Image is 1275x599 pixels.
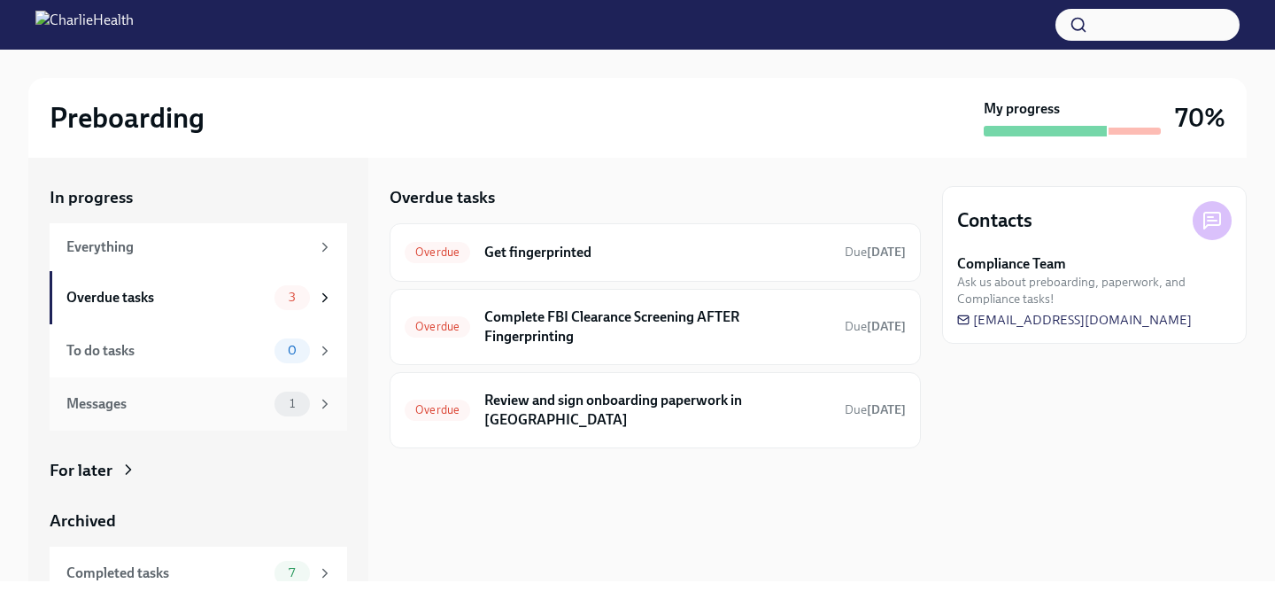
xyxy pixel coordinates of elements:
[405,238,906,267] a: OverdueGet fingerprintedDue[DATE]
[66,564,267,583] div: Completed tasks
[278,291,306,304] span: 3
[390,186,495,209] h5: Overdue tasks
[845,245,906,260] span: Due
[845,244,906,261] span: August 19th, 2025 08:00
[1175,102,1225,134] h3: 70%
[867,402,906,417] strong: [DATE]
[50,324,347,377] a: To do tasks0
[50,459,112,482] div: For later
[50,223,347,271] a: Everything
[405,320,470,333] span: Overdue
[277,344,307,357] span: 0
[957,207,1032,234] h4: Contacts
[66,288,267,307] div: Overdue tasks
[50,100,205,136] h2: Preboarding
[50,510,347,533] a: Archived
[845,401,906,418] span: August 22nd, 2025 08:00
[484,243,831,262] h6: Get fingerprinted
[845,318,906,335] span: August 22nd, 2025 08:00
[957,274,1232,307] span: Ask us about preboarding, paperwork, and Compliance tasks!
[278,566,305,580] span: 7
[50,271,347,324] a: Overdue tasks3
[867,319,906,334] strong: [DATE]
[50,459,347,482] a: For later
[957,254,1066,274] strong: Compliance Team
[957,311,1192,329] a: [EMAIL_ADDRESS][DOMAIN_NAME]
[867,245,906,260] strong: [DATE]
[66,341,267,361] div: To do tasks
[484,307,831,346] h6: Complete FBI Clearance Screening AFTER Fingerprinting
[66,237,310,257] div: Everything
[50,377,347,431] a: Messages1
[50,186,347,209] a: In progress
[984,99,1060,119] strong: My progress
[845,319,906,334] span: Due
[405,403,470,416] span: Overdue
[405,304,906,350] a: OverdueComplete FBI Clearance Screening AFTER FingerprintingDue[DATE]
[845,402,906,417] span: Due
[405,387,906,433] a: OverdueReview and sign onboarding paperwork in [GEOGRAPHIC_DATA]Due[DATE]
[279,397,305,410] span: 1
[484,391,831,430] h6: Review and sign onboarding paperwork in [GEOGRAPHIC_DATA]
[35,11,134,39] img: CharlieHealth
[405,245,470,259] span: Overdue
[66,394,267,414] div: Messages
